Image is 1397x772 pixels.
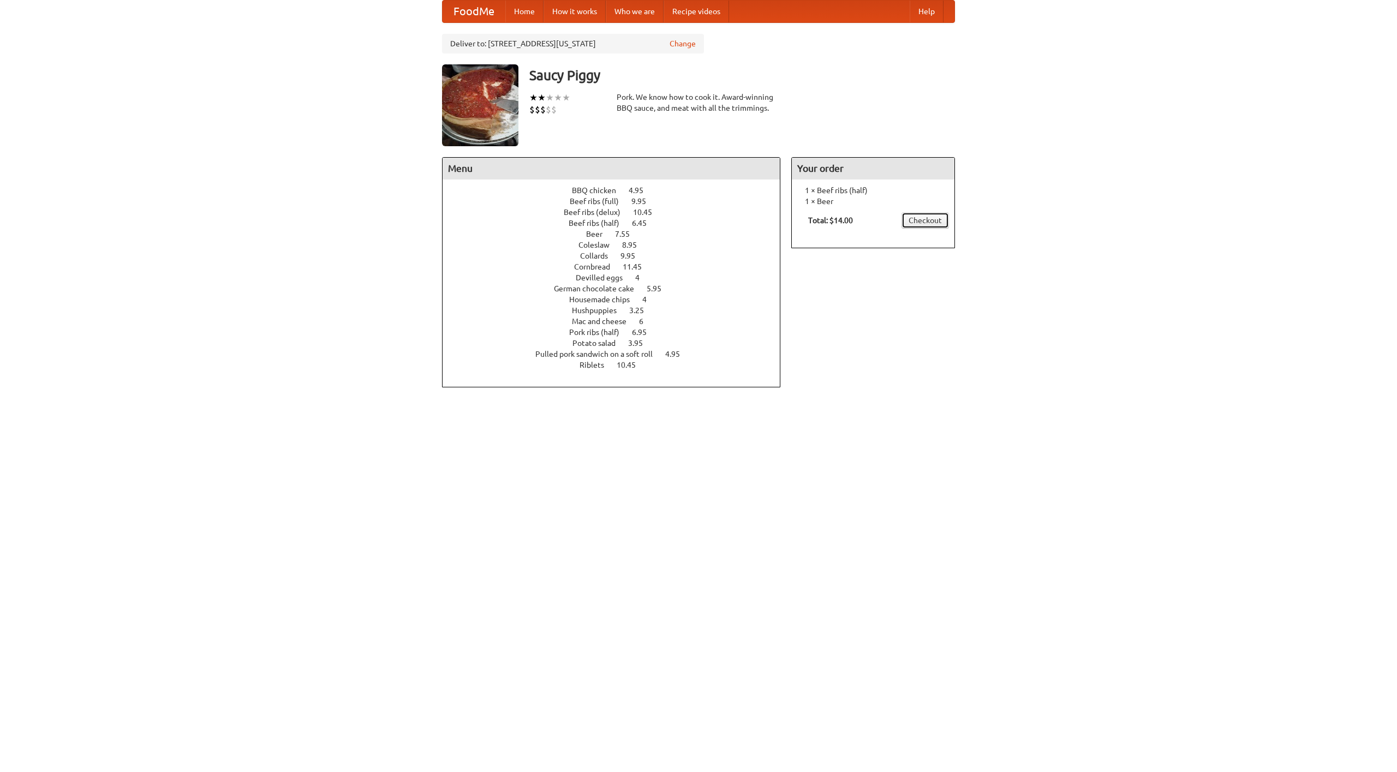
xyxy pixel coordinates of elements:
span: Pulled pork sandwich on a soft roll [535,350,664,358]
h4: Menu [443,158,780,179]
li: ★ [529,92,538,104]
span: Beer [586,230,613,238]
span: 4 [635,273,650,282]
span: Beef ribs (delux) [564,208,631,217]
span: 4 [642,295,658,304]
span: 3.25 [629,306,655,315]
a: Devilled eggs 4 [576,273,660,282]
li: 1 × Beef ribs (half) [797,185,949,196]
span: 4.95 [629,186,654,195]
span: 8.95 [622,241,648,249]
span: 5.95 [647,284,672,293]
span: 6.95 [632,328,658,337]
span: 7.55 [615,230,641,238]
span: BBQ chicken [572,186,627,195]
span: Mac and cheese [572,317,637,326]
span: Hushpuppies [572,306,628,315]
a: How it works [544,1,606,22]
a: Potato salad 3.95 [572,339,663,348]
li: ★ [562,92,570,104]
span: Beef ribs (full) [570,197,630,206]
span: Housemade chips [569,295,641,304]
a: Housemade chips 4 [569,295,667,304]
a: Beef ribs (full) 9.95 [570,197,666,206]
a: Hushpuppies 3.25 [572,306,664,315]
a: Beef ribs (delux) 10.45 [564,208,672,217]
a: Mac and cheese 6 [572,317,664,326]
li: ★ [546,92,554,104]
a: BBQ chicken 4.95 [572,186,664,195]
li: 1 × Beer [797,196,949,207]
span: Coleslaw [578,241,620,249]
li: $ [546,104,551,116]
a: Coleslaw 8.95 [578,241,657,249]
span: 10.45 [633,208,663,217]
a: Pork ribs (half) 6.95 [569,328,667,337]
a: Collards 9.95 [580,252,655,260]
div: Pork. We know how to cook it. Award-winning BBQ sauce, and meat with all the trimmings. [617,92,780,113]
a: Pulled pork sandwich on a soft roll 4.95 [535,350,700,358]
span: 6 [639,317,654,326]
span: 11.45 [623,262,653,271]
h4: Your order [792,158,954,179]
span: 4.95 [665,350,691,358]
a: Riblets 10.45 [580,361,656,369]
a: Beef ribs (half) 6.45 [569,219,667,228]
span: Collards [580,252,619,260]
li: $ [540,104,546,116]
span: Riblets [580,361,615,369]
a: Help [910,1,944,22]
span: 9.95 [631,197,657,206]
a: Who we are [606,1,664,22]
a: Recipe videos [664,1,729,22]
span: Pork ribs (half) [569,328,630,337]
span: Devilled eggs [576,273,634,282]
span: 6.45 [632,219,658,228]
a: Cornbread 11.45 [574,262,662,271]
span: Cornbread [574,262,621,271]
span: 3.95 [628,339,654,348]
span: German chocolate cake [554,284,645,293]
img: angular.jpg [442,64,518,146]
li: $ [535,104,540,116]
span: Potato salad [572,339,626,348]
span: Beef ribs (half) [569,219,630,228]
a: Change [670,38,696,49]
a: FoodMe [443,1,505,22]
span: 10.45 [617,361,647,369]
h3: Saucy Piggy [529,64,955,86]
b: Total: $14.00 [808,216,853,225]
li: $ [529,104,535,116]
div: Deliver to: [STREET_ADDRESS][US_STATE] [442,34,704,53]
li: ★ [538,92,546,104]
span: 9.95 [620,252,646,260]
li: $ [551,104,557,116]
a: Beer 7.55 [586,230,650,238]
li: ★ [554,92,562,104]
a: German chocolate cake 5.95 [554,284,682,293]
a: Checkout [902,212,949,229]
a: Home [505,1,544,22]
